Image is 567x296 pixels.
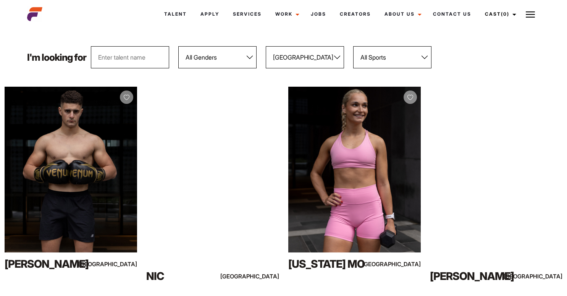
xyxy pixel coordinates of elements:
[268,4,304,24] a: Work
[378,4,426,24] a: About Us
[239,272,279,281] div: [GEOGRAPHIC_DATA]
[91,46,169,68] input: Enter talent name
[478,4,521,24] a: Cast(0)
[304,4,333,24] a: Jobs
[523,272,562,281] div: [GEOGRAPHIC_DATA]
[97,259,137,269] div: [GEOGRAPHIC_DATA]
[501,11,509,17] span: (0)
[426,4,478,24] a: Contact Us
[288,256,368,272] div: [US_STATE] Mo
[27,6,42,22] img: cropped-aefm-brand-fav-22-square.png
[5,256,84,272] div: [PERSON_NAME]
[381,259,421,269] div: [GEOGRAPHIC_DATA]
[157,4,194,24] a: Talent
[430,269,509,284] div: [PERSON_NAME]
[27,53,86,62] p: I'm looking for
[333,4,378,24] a: Creators
[526,10,535,19] img: Burger icon
[146,269,226,284] div: Nic
[194,4,226,24] a: Apply
[226,4,268,24] a: Services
